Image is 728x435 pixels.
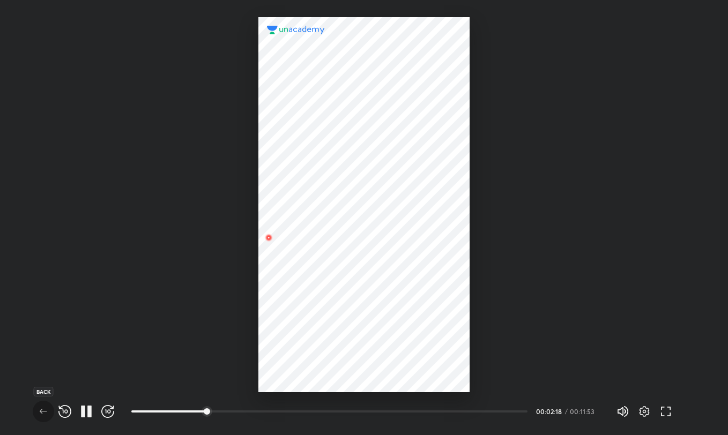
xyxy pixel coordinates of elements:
div: Back [34,387,54,396]
div: 00:02:18 [536,408,563,415]
div: 00:11:53 [570,408,599,415]
img: logo.2a7e12a2.svg [267,26,325,34]
img: wMgqJGBwKWe8AAAAABJRU5ErkJggg== [262,231,275,244]
div: / [565,408,568,415]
